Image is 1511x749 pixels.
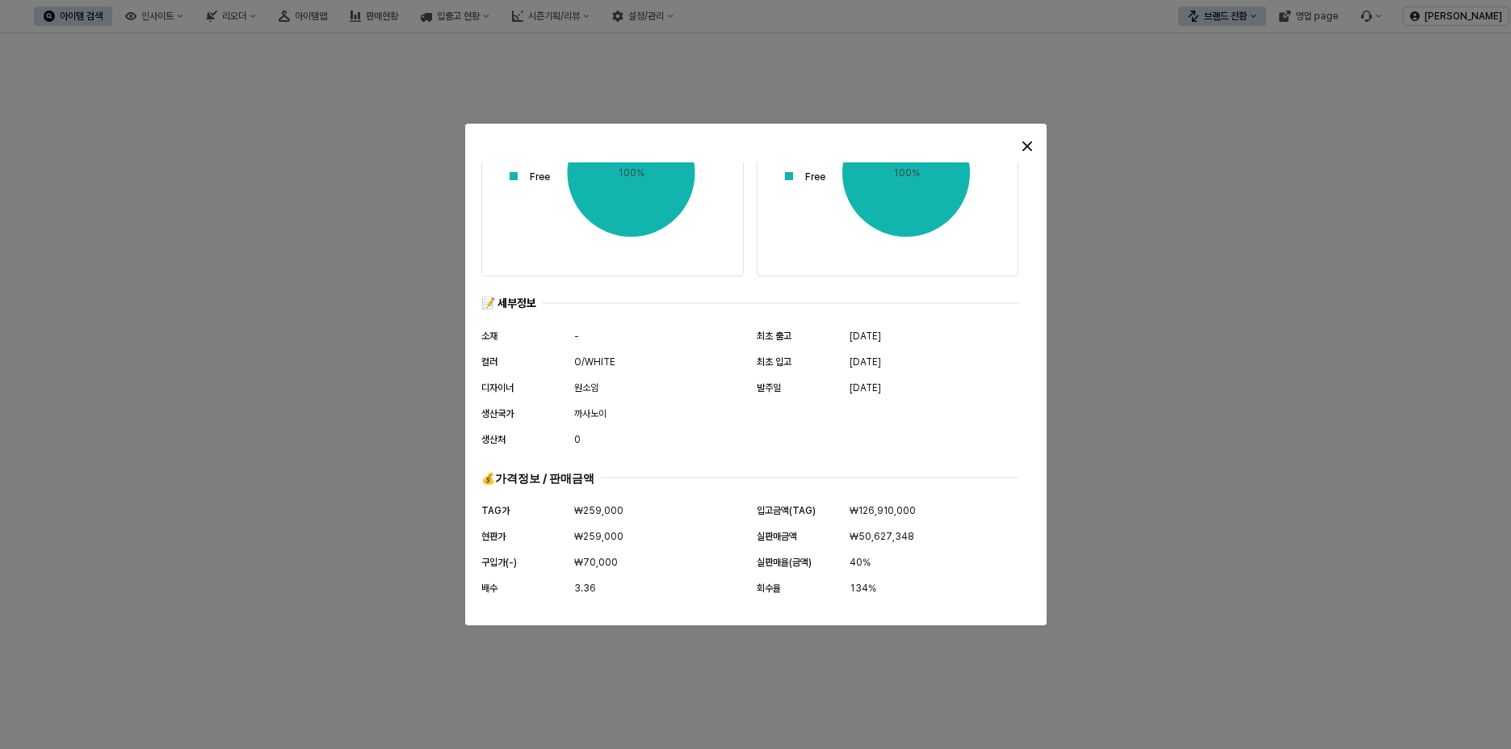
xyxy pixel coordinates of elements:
[849,328,880,344] span: [DATE]
[574,554,618,570] span: ₩70,000
[757,583,781,594] span: 회수율
[481,330,497,342] span: 소재
[849,354,880,370] span: [DATE]
[574,354,615,370] span: O/WHITE
[481,434,506,445] span: 생산처
[574,528,623,545] span: ₩259,000
[849,380,880,396] span: [DATE]
[481,505,510,516] span: TAG가
[481,356,497,368] span: 컬러
[849,554,870,570] span: 40%
[574,406,606,422] span: 까사노이
[481,583,497,594] span: 배수
[757,531,797,542] span: 실판매금액
[481,531,506,542] span: 현판가
[849,503,915,519] span: ₩126,910,000
[1014,133,1040,159] button: Close
[757,557,812,568] span: 실판매율(금액)
[481,470,594,486] div: 💰가격정보 / 판매금액
[757,505,816,516] span: 입고금액(TAG)
[574,431,581,448] span: 0
[574,503,623,519] span: ₩259,000
[757,382,781,393] span: 발주일
[481,408,514,419] span: 생산국가
[574,328,579,344] span: -
[849,501,915,520] button: ₩126,910,000
[757,356,791,368] span: 최초 입고
[481,382,514,393] span: 디자이너
[849,528,913,545] span: ₩50,627,348
[574,580,596,596] span: 3.36
[481,557,517,568] span: 구입가(-)
[481,296,536,311] div: 📝 세부정보
[757,330,791,342] span: 최초 출고
[574,380,598,396] span: 원소임
[849,580,875,596] span: 134%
